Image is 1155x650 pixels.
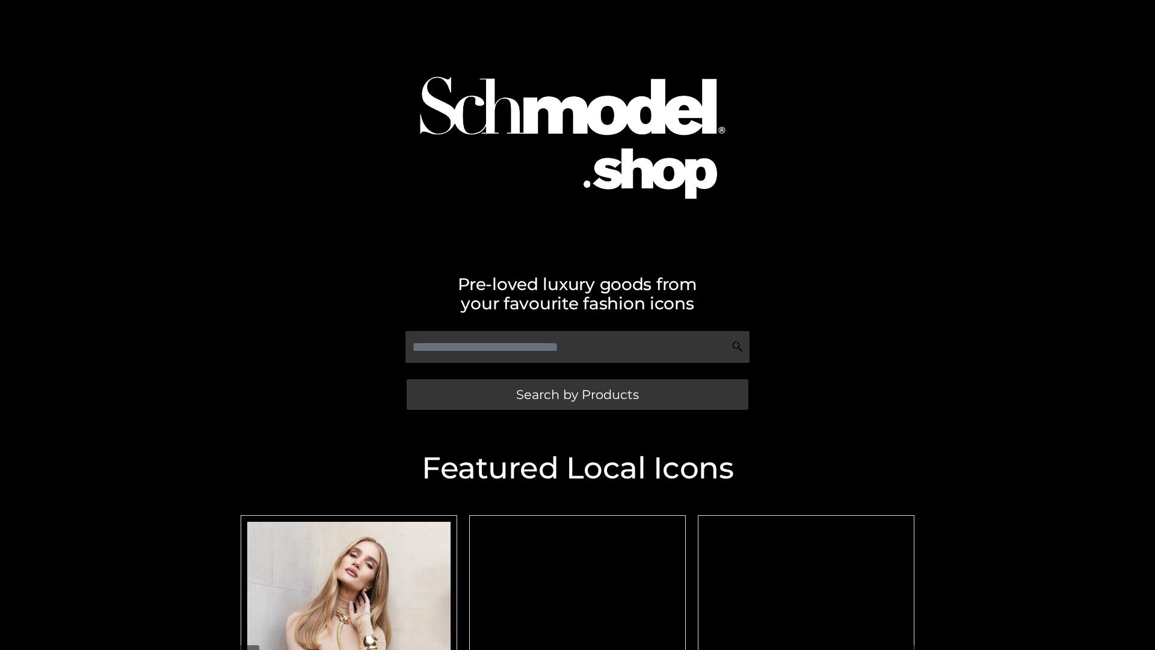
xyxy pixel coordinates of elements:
span: Search by Products [516,388,639,401]
a: Search by Products [407,379,748,410]
h2: Pre-loved luxury goods from your favourite fashion icons [235,274,920,313]
img: Search Icon [731,341,744,353]
h2: Featured Local Icons​ [235,453,920,483]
